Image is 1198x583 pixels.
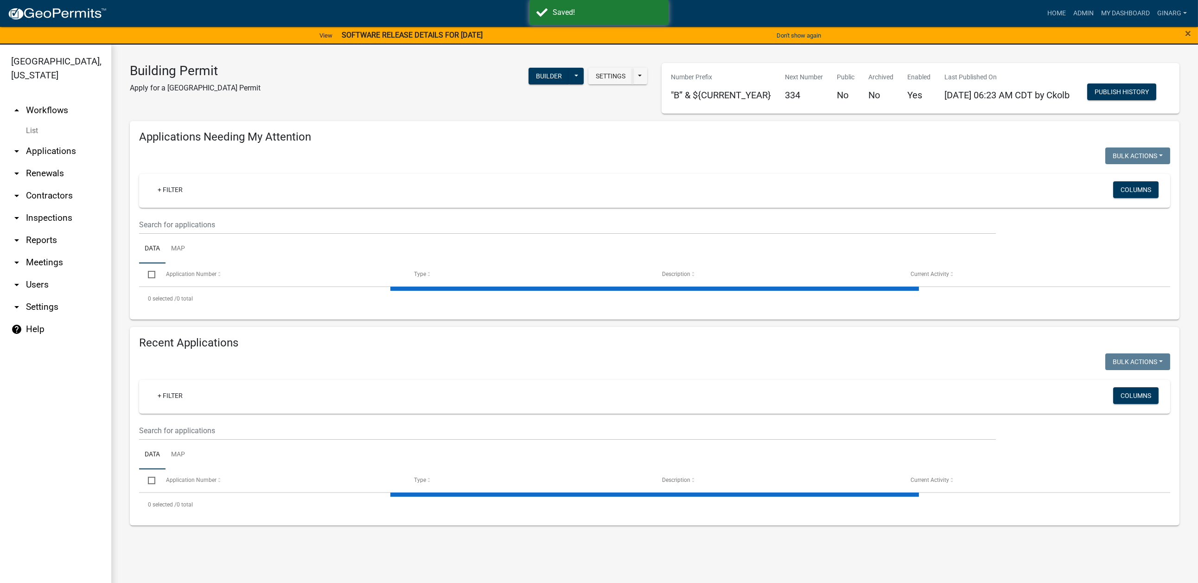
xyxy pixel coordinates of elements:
h5: No [868,90,893,101]
h4: Applications Needing My Attention [139,130,1170,144]
p: Apply for a [GEOGRAPHIC_DATA] Permit [130,83,261,94]
i: arrow_drop_down [11,146,22,157]
div: 0 total [139,493,1170,516]
p: Next Number [785,72,823,82]
div: Saved! [553,7,662,18]
span: Application Number [166,271,217,277]
span: 0 selected / [148,295,177,302]
h4: Recent Applications [139,336,1170,350]
button: Columns [1113,181,1159,198]
span: Type [414,271,426,277]
h5: 334 [785,90,823,101]
span: Current Activity [911,271,949,277]
a: Map [166,234,191,264]
span: Description [662,271,690,277]
a: Admin [1070,5,1097,22]
a: View [316,28,336,43]
p: Archived [868,72,893,82]
i: help [11,324,22,335]
h3: Building Permit [130,63,261,79]
datatable-header-cell: Type [405,469,653,492]
datatable-header-cell: Current Activity [902,263,1150,286]
h5: "B” & ${CURRENT_YEAR} [671,90,771,101]
button: Builder [529,68,569,84]
span: Type [414,477,426,483]
a: + Filter [150,181,190,198]
button: Publish History [1087,83,1156,100]
button: Don't show again [773,28,825,43]
p: Number Prefix [671,72,771,82]
h5: No [837,90,854,101]
wm-modal-confirm: Workflow Publish History [1087,89,1156,96]
span: Description [662,477,690,483]
h5: Yes [907,90,930,101]
a: Map [166,440,191,470]
button: Bulk Actions [1105,353,1170,370]
i: arrow_drop_down [11,279,22,290]
a: My Dashboard [1097,5,1153,22]
datatable-header-cell: Description [653,263,901,286]
a: Data [139,234,166,264]
i: arrow_drop_down [11,168,22,179]
span: Current Activity [911,477,949,483]
datatable-header-cell: Type [405,263,653,286]
i: arrow_drop_down [11,212,22,224]
datatable-header-cell: Application Number [157,263,405,286]
button: Settings [588,68,633,84]
datatable-header-cell: Description [653,469,901,492]
p: Last Published On [944,72,1070,82]
datatable-header-cell: Current Activity [902,469,1150,492]
i: arrow_drop_down [11,257,22,268]
p: Public [837,72,854,82]
span: Application Number [166,477,217,483]
a: Home [1044,5,1070,22]
span: × [1185,27,1191,40]
span: 0 selected / [148,501,177,508]
button: Columns [1113,387,1159,404]
datatable-header-cell: Select [139,469,157,492]
datatable-header-cell: Select [139,263,157,286]
i: arrow_drop_up [11,105,22,116]
strong: SOFTWARE RELEASE DETAILS FOR [DATE] [342,31,483,39]
a: ginarg [1153,5,1191,22]
input: Search for applications [139,421,996,440]
a: Data [139,440,166,470]
button: Close [1185,28,1191,39]
div: 0 total [139,287,1170,310]
i: arrow_drop_down [11,301,22,313]
i: arrow_drop_down [11,190,22,201]
span: [DATE] 06:23 AM CDT by Ckolb [944,90,1070,101]
a: + Filter [150,387,190,404]
button: Bulk Actions [1105,147,1170,164]
input: Search for applications [139,215,996,234]
datatable-header-cell: Application Number [157,469,405,492]
p: Enabled [907,72,930,82]
i: arrow_drop_down [11,235,22,246]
